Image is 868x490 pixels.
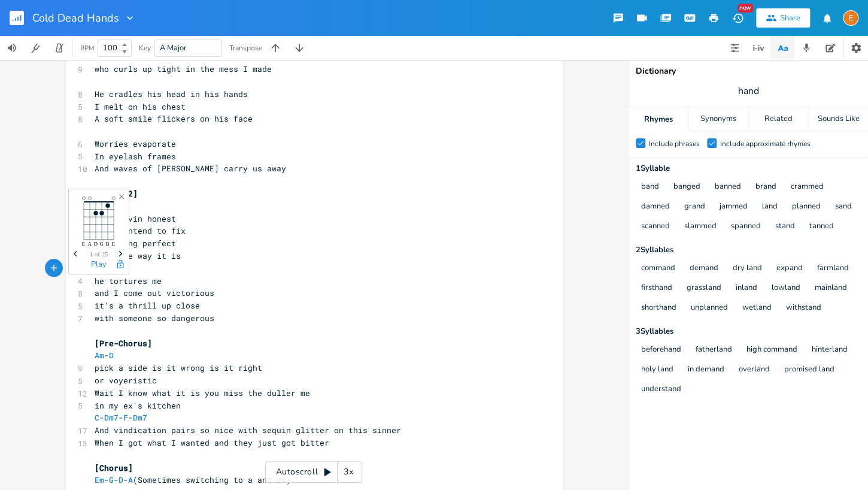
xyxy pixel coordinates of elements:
span: it's a thrill up close [95,300,200,311]
button: scanned [641,222,670,232]
button: demand [690,264,718,274]
div: 3x [338,461,359,483]
button: inland [736,283,757,294]
span: Worries evaporate [95,138,176,149]
button: overland [739,365,770,375]
button: lowland [772,283,800,294]
button: high command [746,345,797,355]
text: B [106,240,110,246]
button: stand [775,222,795,232]
span: Wait I know what it is you miss the duller me [95,388,310,398]
button: shorthand [641,303,676,313]
span: 1 of 25 [90,251,108,258]
span: Never intend to fix [95,225,186,236]
span: [Chorus] [95,462,133,473]
div: Sounds Like [809,107,868,131]
span: He cradles his head in his hands [95,89,248,99]
span: - - - [95,412,147,423]
button: banged [673,182,700,192]
span: he tortures me [95,276,162,286]
span: And vindication pairs so nice with sequin glitter on this sinner [95,425,401,435]
button: Share [756,8,810,28]
span: A soft smile flickers on his face [95,113,253,124]
button: farmland [817,264,849,274]
button: slammed [684,222,717,232]
div: 3 Syllable s [636,328,861,335]
span: with someone so dangerous [95,313,214,323]
button: E [843,4,858,32]
button: promised land [784,365,834,375]
button: wetland [742,303,772,313]
span: D [119,474,123,485]
button: hinterland [812,345,848,355]
span: in my ex's kitchen [95,400,181,411]
button: unplanned [691,303,728,313]
button: Play [91,260,107,270]
button: mainland [815,283,847,294]
button: tanned [809,222,834,232]
button: band [641,182,659,192]
text: G [100,240,104,246]
span: In eyelash frames [95,151,176,162]
span: Am [95,350,104,361]
span: I melt on his chest [95,101,186,112]
div: Synonyms [688,107,748,131]
div: New [738,4,753,13]
span: And waves of [PERSON_NAME] carry us away [95,163,286,174]
text: D [94,240,98,246]
button: damned [641,202,670,212]
span: pick a side is it wrong is it right [95,362,262,373]
button: banned [715,182,741,192]
button: command [641,264,675,274]
span: A [128,474,133,485]
span: F [123,412,128,423]
text: E [82,240,86,246]
span: - [95,350,114,361]
button: sand [835,202,852,212]
span: D [109,350,114,361]
div: Autoscroll [265,461,362,483]
button: fatherland [696,345,732,355]
span: or voyeristic [95,375,157,386]
span: Em [95,474,104,485]
div: Key [139,44,151,52]
span: [Pre-Chorus] [95,338,152,349]
div: 1 Syllable [636,165,861,173]
span: just the way it is [95,250,181,261]
div: Related [749,107,808,131]
span: G [109,474,114,485]
button: withstand [786,303,821,313]
button: holy land [641,365,673,375]
button: in demand [688,365,724,375]
span: When I got what I wanted and they just got bitter [95,437,329,448]
button: crammed [791,182,824,192]
div: Transpose [229,44,262,52]
span: Dm7 [104,412,119,423]
div: Erin Nicolle [843,10,858,26]
button: beforehand [641,345,681,355]
span: Just livin honest [95,213,176,224]
span: something perfect [95,238,176,249]
div: Dictionary [636,67,861,75]
div: BPM [80,45,94,52]
button: jammed [720,202,748,212]
span: hand [738,84,759,98]
button: dry land [733,264,762,274]
button: brand [755,182,776,192]
span: Cold Dead Hands [32,13,119,23]
span: and I come out victorious [95,288,214,298]
span: - - - (Sometimes switching to a and dm) [95,474,291,485]
div: Rhymes [629,107,688,131]
button: planned [792,202,821,212]
button: expand [776,264,803,274]
button: spanned [731,222,761,232]
button: understand [641,385,681,395]
button: grassland [687,283,721,294]
div: Include approximate rhymes [720,140,811,147]
span: Dm7 [133,412,147,423]
button: firsthand [641,283,672,294]
span: who curls up tight in the mess I made [95,63,272,74]
div: Include phrases [649,140,700,147]
div: 2 Syllable s [636,246,861,254]
div: Share [780,13,800,23]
